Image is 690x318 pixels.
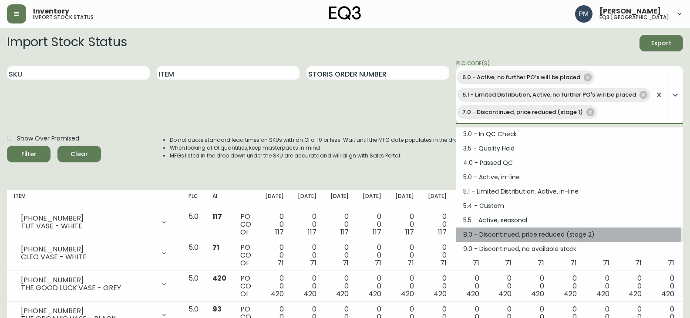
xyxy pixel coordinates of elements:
div: [PHONE_NUMBER]CLEO VASE - WHITE [14,244,175,263]
div: 6.0 - Active, no further PO’s will be placed [457,70,595,84]
div: 0 0 [363,244,381,267]
div: [PHONE_NUMBER] [21,245,155,253]
div: 9.0 - Discontinued, no available stock [456,242,683,256]
span: 420 [661,289,674,299]
button: Clear [57,146,101,162]
div: 0 0 [265,244,284,267]
span: 6.1 - Limited Distribution, Active, no further PO's will be placed [457,90,641,100]
span: 117 [212,211,222,221]
div: [PHONE_NUMBER]TUT VASE - WHITE [14,213,175,232]
div: 0 0 [330,244,349,267]
span: 117 [438,227,447,237]
div: 0 0 [330,213,349,236]
div: [PHONE_NUMBER] [21,214,155,222]
span: 71 [570,258,577,268]
span: 71 [635,258,642,268]
th: [DATE] [258,190,291,209]
th: AI [205,190,233,209]
span: 420 [629,289,642,299]
span: 117 [308,227,316,237]
div: 0 0 [493,274,512,298]
th: Item [7,190,182,209]
div: 8.0 - Discontinued, price reduced (stage 2) [456,228,683,242]
th: PLC [182,190,205,209]
div: CLEO VASE - WHITE [21,253,155,261]
div: 5.1 - Limited Distribution, Active, in-line [456,184,683,199]
span: 71 [440,258,447,268]
span: 117 [373,227,381,237]
div: 6.1 - Limited Distribution, Active, no further PO's will be placed [457,88,650,102]
img: logo [329,6,361,20]
div: 3.0 - In QC Check [456,127,683,141]
span: Inventory [33,8,69,15]
div: [PHONE_NUMBER] [21,307,155,315]
span: 117 [405,227,414,237]
span: Clear [64,149,94,160]
span: 71 [603,258,609,268]
div: 0 0 [330,274,349,298]
div: PO CO [240,213,251,236]
button: Export [640,35,683,51]
span: 71 [505,258,512,268]
li: MFGs listed in the drop down under the SKU are accurate and will align with Sales Portal. [170,152,522,160]
div: THE GOOD LUCK VASE - GREY [21,284,155,292]
div: Filter [21,149,37,160]
span: 71 [310,258,316,268]
span: Export [646,38,676,49]
button: Filter [7,146,50,162]
div: 0 0 [395,213,414,236]
th: [DATE] [291,190,323,209]
span: 71 [668,258,674,268]
div: 5.5 - Active, seasonal [456,213,683,228]
span: 420 [271,289,284,299]
span: 7.0 - Discontinued, price reduced (stage 1) [457,107,588,117]
td: 5.0 [182,240,205,271]
div: [PHONE_NUMBER]THE GOOD LUCK VASE - GREY [14,274,175,294]
div: 0 0 [428,274,447,298]
td: 5.0 [182,271,205,302]
span: 420 [531,289,544,299]
span: 117 [340,227,349,237]
div: 0 0 [656,274,674,298]
span: 71 [277,258,284,268]
span: 6.0 - Active, no further PO’s will be placed [457,73,586,82]
div: 5.4 - Custom [456,199,683,213]
div: 0 0 [591,274,609,298]
div: 0 0 [363,213,381,236]
div: 0 0 [265,274,284,298]
div: 5.0 - Active, in-line [456,170,683,184]
li: When looking at OI quantities, keep masterpacks in mind. [170,144,522,152]
span: Show Over Promised [17,134,79,143]
th: [DATE] [323,190,356,209]
span: 93 [212,304,222,314]
span: 420 [336,289,349,299]
h5: eq3 [GEOGRAPHIC_DATA] [599,15,669,20]
span: 71 [212,242,219,252]
div: 0 0 [461,274,479,298]
div: 0 0 [298,244,316,267]
div: TUT VASE - WHITE [21,222,155,230]
span: [PERSON_NAME] [599,8,661,15]
span: 420 [564,289,577,299]
span: OI [240,227,248,237]
span: 420 [498,289,512,299]
div: 0 0 [428,244,447,267]
div: 0 0 [265,213,284,236]
div: 7.0 - Discontinued, price reduced (stage 1) [457,105,597,119]
div: 0 0 [298,274,316,298]
span: 71 [375,258,381,268]
span: 420 [212,273,226,283]
td: 5.0 [182,209,205,240]
h2: Import Stock Status [7,35,127,51]
span: 71 [343,258,349,268]
div: PO CO [240,244,251,267]
div: PO CO [240,274,251,298]
th: [DATE] [356,190,388,209]
th: [DATE] [388,190,421,209]
span: 71 [473,258,479,268]
th: [DATE] [421,190,454,209]
th: [DATE] [454,190,486,209]
span: 420 [434,289,447,299]
img: 0a7c5790205149dfd4c0ba0a3a48f705 [575,5,592,23]
div: 0 0 [525,274,544,298]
